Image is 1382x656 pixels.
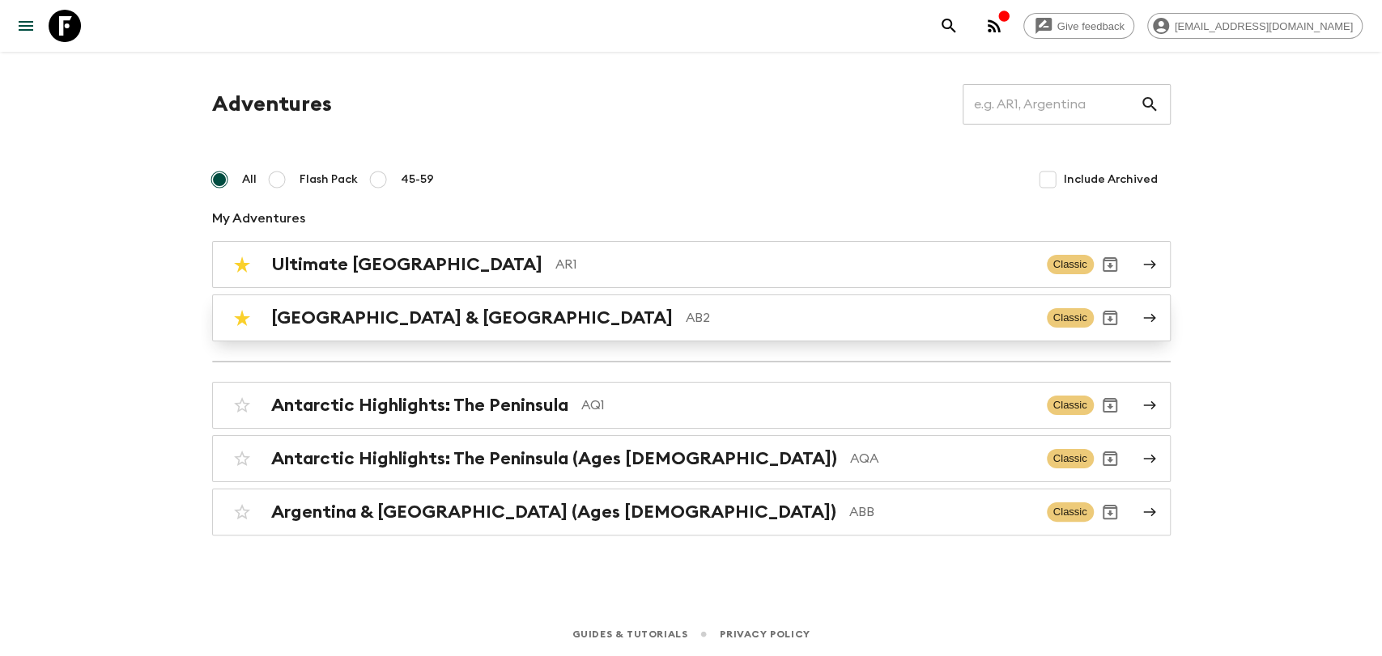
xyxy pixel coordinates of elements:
[212,294,1171,341] a: [GEOGRAPHIC_DATA] & [GEOGRAPHIC_DATA]AB2ClassicArchive
[1023,13,1134,39] a: Give feedback
[401,171,434,188] span: 45-59
[720,625,810,643] a: Privacy Policy
[1047,396,1094,415] span: Classic
[850,449,1034,468] p: AQA
[1047,255,1094,274] span: Classic
[212,209,1171,228] p: My Adventures
[271,254,542,275] h2: Ultimate [GEOGRAPHIC_DATA]
[1094,442,1126,475] button: Archive
[1094,389,1126,421] button: Archive
[572,625,687,643] a: Guides & Tutorials
[271,395,568,416] h2: Antarctic Highlights: The Peninsula
[555,255,1034,274] p: AR1
[1094,496,1126,528] button: Archive
[212,435,1171,482] a: Antarctic Highlights: The Peninsula (Ages [DEMOGRAPHIC_DATA])AQAClassicArchive
[1064,171,1158,188] span: Include Archived
[963,82,1140,127] input: e.g. AR1, Argentina
[1094,248,1126,281] button: Archive
[212,489,1171,535] a: Argentina & [GEOGRAPHIC_DATA] (Ages [DEMOGRAPHIC_DATA])ABBClassicArchive
[849,502,1034,522] p: ABB
[271,448,837,469] h2: Antarctic Highlights: The Peninsula (Ages [DEMOGRAPHIC_DATA])
[300,171,358,188] span: Flash Pack
[933,10,965,42] button: search adventures
[242,171,257,188] span: All
[1047,308,1094,328] span: Classic
[271,502,836,523] h2: Argentina & [GEOGRAPHIC_DATA] (Ages [DEMOGRAPHIC_DATA])
[271,307,673,328] h2: [GEOGRAPHIC_DATA] & [GEOGRAPHIC_DATA]
[1094,302,1126,334] button: Archive
[1047,502,1094,522] span: Classic
[212,382,1171,429] a: Antarctic Highlights: The PeninsulaAQ1ClassicArchive
[1147,13,1363,39] div: [EMAIL_ADDRESS][DOMAIN_NAME]
[581,396,1034,415] p: AQ1
[10,10,42,42] button: menu
[212,241,1171,288] a: Ultimate [GEOGRAPHIC_DATA]AR1ClassicArchive
[1048,20,1133,32] span: Give feedback
[686,308,1034,328] p: AB2
[1047,449,1094,468] span: Classic
[212,88,332,121] h1: Adventures
[1166,20,1362,32] span: [EMAIL_ADDRESS][DOMAIN_NAME]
